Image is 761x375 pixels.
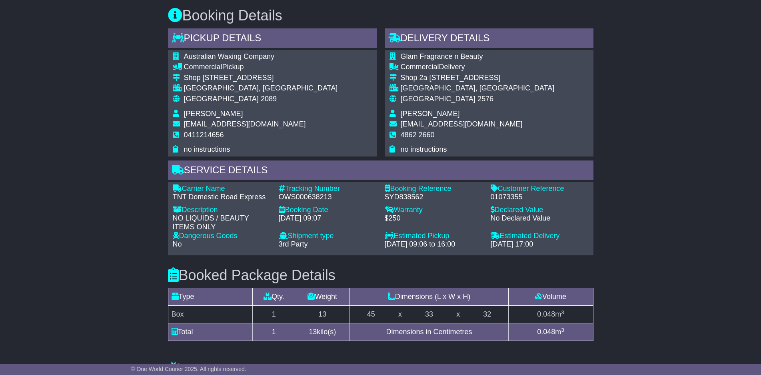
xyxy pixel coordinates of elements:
[466,306,508,323] td: 32
[537,328,555,336] span: 0.048
[508,323,593,341] td: m
[385,193,483,202] div: SYD838562
[279,193,377,202] div: OWS000638213
[309,328,317,336] span: 13
[184,84,338,93] div: [GEOGRAPHIC_DATA], [GEOGRAPHIC_DATA]
[350,288,508,306] td: Dimensions (L x W x H)
[508,288,593,306] td: Volume
[450,306,466,323] td: x
[401,145,447,153] span: no instructions
[168,323,253,341] td: Total
[385,28,593,50] div: Delivery Details
[385,214,483,223] div: $250
[173,240,182,248] span: No
[173,214,271,231] div: NO LIQUIDS / BEAUTY ITEMS ONLY
[253,306,295,323] td: 1
[279,214,377,223] div: [DATE] 09:07
[537,310,555,318] span: 0.048
[295,323,350,341] td: kilo(s)
[279,184,377,193] div: Tracking Number
[477,95,493,103] span: 2576
[401,63,439,71] span: Commercial
[131,366,246,372] span: © One World Courier 2025. All rights reserved.
[184,110,243,118] span: [PERSON_NAME]
[350,323,508,341] td: Dimensions in Centimetres
[168,288,253,306] td: Type
[168,160,593,182] div: Service Details
[168,28,377,50] div: Pickup Details
[184,95,259,103] span: [GEOGRAPHIC_DATA]
[401,110,460,118] span: [PERSON_NAME]
[385,240,483,249] div: [DATE] 09:06 to 16:00
[392,306,408,323] td: x
[184,74,338,82] div: Shop [STREET_ADDRESS]
[279,232,377,241] div: Shipment type
[491,184,589,193] div: Customer Reference
[173,184,271,193] div: Carrier Name
[385,232,483,241] div: Estimated Pickup
[173,193,271,202] div: TNT Domestic Road Express
[184,145,230,153] span: no instructions
[350,306,392,323] td: 45
[168,306,253,323] td: Box
[184,120,306,128] span: [EMAIL_ADDRESS][DOMAIN_NAME]
[408,306,450,323] td: 33
[401,120,523,128] span: [EMAIL_ADDRESS][DOMAIN_NAME]
[168,8,593,24] h3: Booking Details
[279,206,377,215] div: Booking Date
[491,214,589,223] div: No Declared Value
[173,206,271,215] div: Description
[279,240,308,248] span: 3rd Party
[168,267,593,283] h3: Booked Package Details
[261,95,277,103] span: 2089
[401,131,435,139] span: 4862 2660
[561,327,564,333] sup: 3
[385,184,483,193] div: Booking Reference
[508,306,593,323] td: m
[491,240,589,249] div: [DATE] 17:00
[184,52,274,60] span: Australian Waxing Company
[491,193,589,202] div: 01073355
[491,232,589,241] div: Estimated Delivery
[184,63,338,72] div: Pickup
[253,323,295,341] td: 1
[295,306,350,323] td: 13
[173,232,271,241] div: Dangerous Goods
[253,288,295,306] td: Qty.
[184,63,222,71] span: Commercial
[491,206,589,215] div: Declared Value
[184,131,224,139] span: 0411214656
[561,309,564,315] sup: 3
[295,288,350,306] td: Weight
[401,95,475,103] span: [GEOGRAPHIC_DATA]
[401,84,555,93] div: [GEOGRAPHIC_DATA], [GEOGRAPHIC_DATA]
[401,52,483,60] span: Glam Fragrance n Beauty
[401,74,555,82] div: Shop 2a [STREET_ADDRESS]
[401,63,555,72] div: Delivery
[385,206,483,215] div: Warranty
